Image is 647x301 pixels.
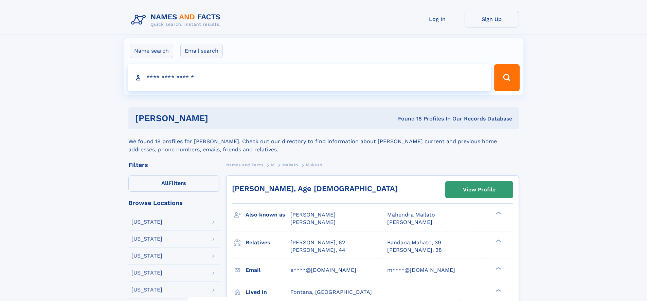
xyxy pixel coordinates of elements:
[180,44,223,58] label: Email search
[131,253,162,259] div: [US_STATE]
[494,64,519,91] button: Search Button
[494,211,502,215] div: ❯
[387,219,432,225] span: [PERSON_NAME]
[290,239,345,246] a: [PERSON_NAME], 62
[246,209,290,221] h3: Also known as
[232,184,398,193] a: [PERSON_NAME], Age [DEMOGRAPHIC_DATA]
[246,264,290,276] h3: Email
[290,211,336,218] span: [PERSON_NAME]
[226,161,264,169] a: Names and Facts
[290,219,336,225] span: [PERSON_NAME]
[135,114,303,123] h1: [PERSON_NAME]
[246,286,290,298] h3: Lived in
[463,182,496,197] div: View Profile
[410,11,465,27] a: Log In
[128,162,219,168] div: Filters
[387,246,442,254] a: [PERSON_NAME], 38
[128,129,519,154] div: We found 18 profiles for [PERSON_NAME]. Check out our directory to find information about [PERSON...
[131,270,162,276] div: [US_STATE]
[131,236,162,242] div: [US_STATE]
[282,163,298,167] span: Mahato
[494,239,502,243] div: ❯
[446,182,513,198] a: View Profile
[494,288,502,293] div: ❯
[128,11,226,29] img: Logo Names and Facts
[387,211,435,218] span: Mahendra Mailato
[303,115,512,123] div: Found 18 Profiles In Our Records Database
[306,163,322,167] span: Mukesh
[271,161,275,169] a: M
[131,287,162,293] div: [US_STATE]
[128,175,219,192] label: Filters
[131,219,162,225] div: [US_STATE]
[246,237,290,248] h3: Relatives
[130,44,173,58] label: Name search
[494,266,502,270] div: ❯
[387,239,441,246] a: Bandana Mahato, 39
[282,161,298,169] a: Mahato
[290,289,372,295] span: Fontana, [GEOGRAPHIC_DATA]
[465,11,519,27] a: Sign Up
[290,246,345,254] a: [PERSON_NAME], 44
[128,200,219,206] div: Browse Locations
[128,64,491,91] input: search input
[271,163,275,167] span: M
[161,180,168,186] span: All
